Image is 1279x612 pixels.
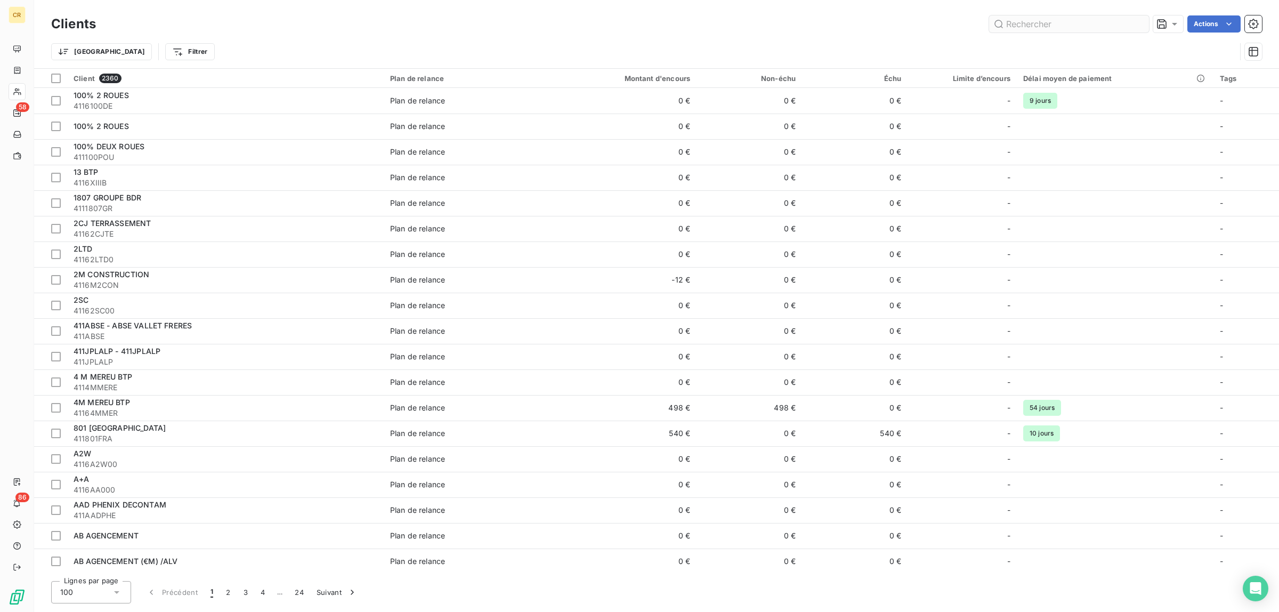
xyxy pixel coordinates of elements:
[555,318,697,344] td: 0 €
[390,172,445,183] div: Plan de relance
[390,556,445,567] div: Plan de relance
[1220,429,1223,438] span: -
[802,88,908,114] td: 0 €
[74,382,377,393] span: 4114MMERE
[802,549,908,574] td: 0 €
[697,190,802,216] td: 0 €
[1220,122,1223,131] span: -
[802,395,908,421] td: 0 €
[1220,531,1223,540] span: -
[220,581,237,603] button: 2
[1007,402,1010,413] span: -
[802,267,908,293] td: 0 €
[1220,377,1223,386] span: -
[390,428,445,439] div: Plan de relance
[74,244,93,253] span: 2LTD
[1023,400,1061,416] span: 54 jours
[390,95,445,106] div: Plan de relance
[74,510,377,521] span: 411AADPHE
[555,267,697,293] td: -12 €
[390,121,445,132] div: Plan de relance
[390,275,445,285] div: Plan de relance
[15,493,29,502] span: 86
[1220,326,1223,335] span: -
[555,216,697,241] td: 0 €
[390,249,445,260] div: Plan de relance
[74,321,192,330] span: 411ABSE - ABSE VALLET FRERES
[1220,224,1223,233] span: -
[555,165,697,190] td: 0 €
[802,241,908,267] td: 0 €
[74,74,95,83] span: Client
[140,581,204,603] button: Précédent
[60,587,73,598] span: 100
[555,472,697,497] td: 0 €
[697,549,802,574] td: 0 €
[802,139,908,165] td: 0 €
[390,74,549,83] div: Plan de relance
[1007,172,1010,183] span: -
[74,357,377,367] span: 411JPLALP
[9,589,26,606] img: Logo LeanPay
[1220,74,1273,83] div: Tags
[211,587,213,598] span: 1
[390,505,445,516] div: Plan de relance
[51,14,96,34] h3: Clients
[1220,173,1223,182] span: -
[1220,249,1223,259] span: -
[390,377,445,388] div: Plan de relance
[204,581,220,603] button: 1
[989,15,1149,33] input: Rechercher
[697,114,802,139] td: 0 €
[697,472,802,497] td: 0 €
[1023,74,1207,83] div: Délai moyen de paiement
[390,198,445,208] div: Plan de relance
[802,497,908,523] td: 0 €
[1007,351,1010,362] span: -
[1220,352,1223,361] span: -
[555,549,697,574] td: 0 €
[74,142,144,151] span: 100% DEUX ROUES
[1007,530,1010,541] span: -
[697,523,802,549] td: 0 €
[1220,557,1223,566] span: -
[697,267,802,293] td: 0 €
[74,254,377,265] span: 41162LTD0
[1220,480,1223,489] span: -
[1007,377,1010,388] span: -
[1007,300,1010,311] span: -
[288,581,310,603] button: 24
[802,318,908,344] td: 0 €
[1023,425,1060,441] span: 10 jours
[555,395,697,421] td: 498 €
[555,421,697,446] td: 540 €
[802,369,908,395] td: 0 €
[1007,198,1010,208] span: -
[74,167,98,176] span: 13 BTP
[802,421,908,446] td: 540 €
[914,74,1010,83] div: Limite d’encours
[697,497,802,523] td: 0 €
[802,293,908,318] td: 0 €
[99,74,122,83] span: 2360
[390,300,445,311] div: Plan de relance
[1007,249,1010,260] span: -
[555,446,697,472] td: 0 €
[74,500,166,509] span: AAD PHENIX DECONTAM
[74,347,160,356] span: 411JPLALP - 411JPLALP
[697,318,802,344] td: 0 €
[1220,301,1223,310] span: -
[555,369,697,395] td: 0 €
[697,293,802,318] td: 0 €
[555,344,697,369] td: 0 €
[390,351,445,362] div: Plan de relance
[74,270,149,279] span: 2M CONSTRUCTION
[697,344,802,369] td: 0 €
[1007,505,1010,516] span: -
[1007,556,1010,567] span: -
[1007,121,1010,132] span: -
[254,581,271,603] button: 4
[802,472,908,497] td: 0 €
[1007,479,1010,490] span: -
[555,241,697,267] td: 0 €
